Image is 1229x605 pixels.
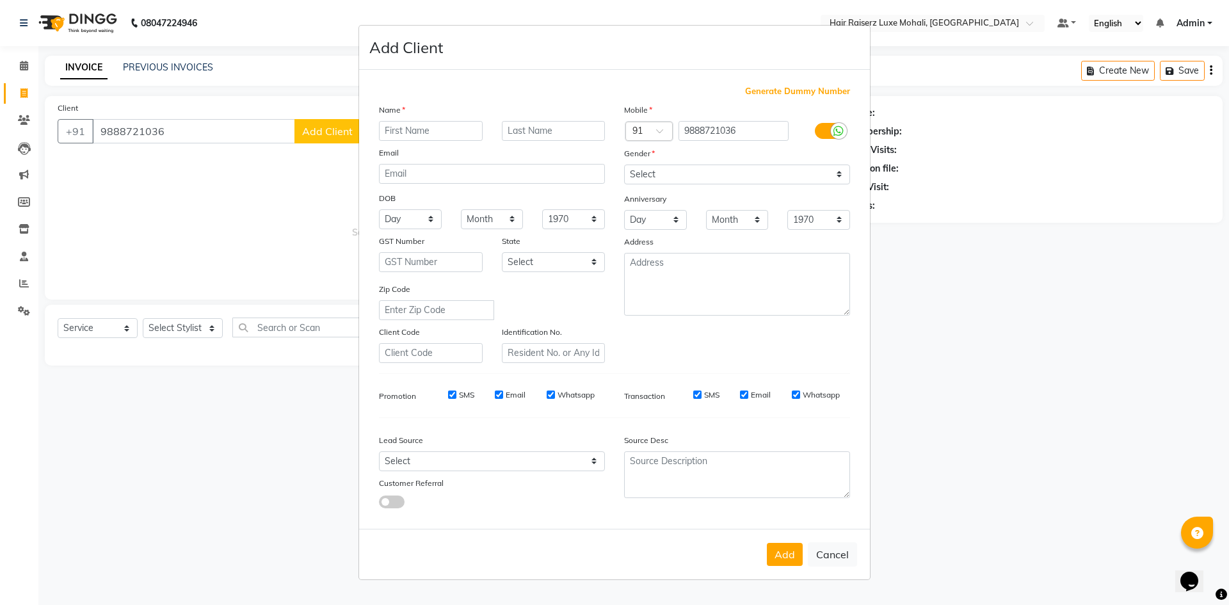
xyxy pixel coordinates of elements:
label: SMS [704,389,719,401]
label: Zip Code [379,284,410,295]
input: Enter Zip Code [379,300,494,320]
label: Email [751,389,771,401]
label: Lead Source [379,435,423,446]
input: Mobile [679,121,789,141]
label: Transaction [624,391,665,402]
input: GST Number [379,252,483,272]
h4: Add Client [369,36,443,59]
input: First Name [379,121,483,141]
input: Email [379,164,605,184]
label: Whatsapp [558,389,595,401]
input: Last Name [502,121,606,141]
label: Customer Referral [379,478,444,489]
input: Client Code [379,343,483,363]
label: Gender [624,148,655,159]
button: Add [767,543,803,566]
iframe: chat widget [1175,554,1216,592]
label: Client Code [379,327,420,338]
label: Address [624,236,654,248]
label: Name [379,104,405,116]
label: Mobile [624,104,652,116]
span: Generate Dummy Number [745,85,850,98]
input: Resident No. or Any Id [502,343,606,363]
label: Email [506,389,526,401]
label: Whatsapp [803,389,840,401]
label: DOB [379,193,396,204]
label: GST Number [379,236,424,247]
label: Promotion [379,391,416,402]
label: Identification No. [502,327,562,338]
label: Anniversary [624,193,666,205]
label: Source Desc [624,435,668,446]
label: Email [379,147,399,159]
button: Cancel [808,542,857,567]
label: SMS [459,389,474,401]
label: State [502,236,520,247]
